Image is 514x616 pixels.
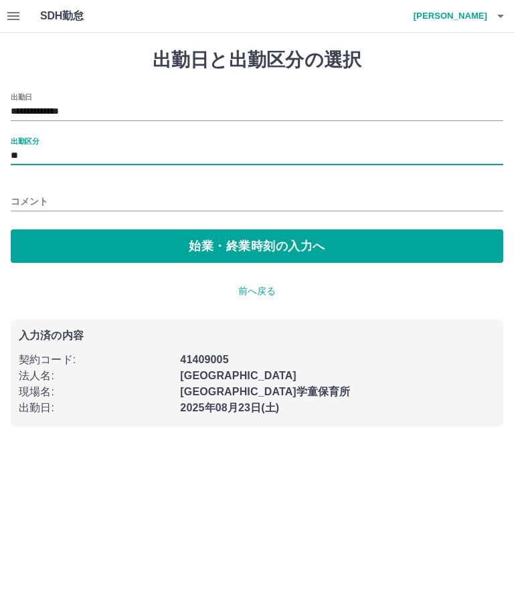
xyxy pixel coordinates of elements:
[180,354,228,365] b: 41409005
[19,330,495,341] p: 入力済の内容
[19,400,172,416] p: 出勤日 :
[11,49,503,72] h1: 出勤日と出勤区分の選択
[19,384,172,400] p: 現場名 :
[180,402,279,413] b: 2025年08月23日(土)
[180,370,296,381] b: [GEOGRAPHIC_DATA]
[11,284,503,298] p: 前へ戻る
[11,136,39,146] label: 出勤区分
[11,92,32,102] label: 出勤日
[19,368,172,384] p: 法人名 :
[19,352,172,368] p: 契約コード :
[180,386,350,397] b: [GEOGRAPHIC_DATA]学童保育所
[11,229,503,263] button: 始業・終業時刻の入力へ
